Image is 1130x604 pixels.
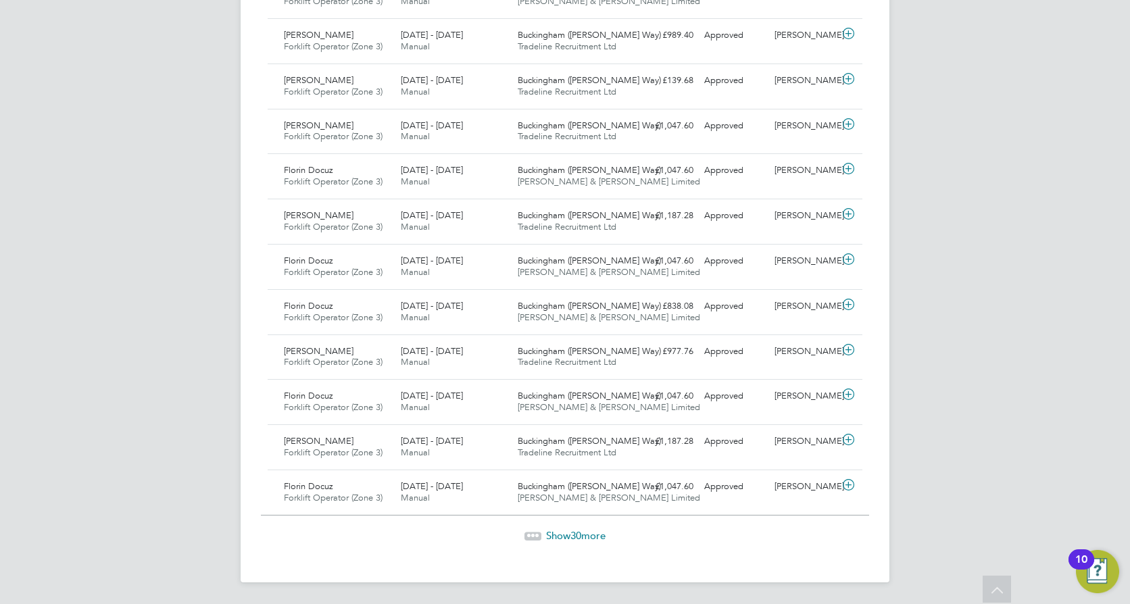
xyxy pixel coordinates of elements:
span: Forklift Operator (Zone 3) [284,492,383,503]
div: [PERSON_NAME] [769,341,839,363]
span: [DATE] - [DATE] [401,209,463,221]
div: Approved [699,295,769,318]
span: Manual [401,130,430,142]
span: [DATE] - [DATE] [401,120,463,131]
div: £139.68 [629,70,699,92]
span: Forklift Operator (Zone 3) [284,266,383,278]
span: Forklift Operator (Zone 3) [284,176,383,187]
span: 30 [570,529,581,542]
div: [PERSON_NAME] [769,205,839,227]
div: £1,047.60 [629,159,699,182]
span: Manual [401,266,430,278]
span: Buckingham ([PERSON_NAME] Way) [518,74,661,86]
span: Show more [546,529,606,542]
span: Tradeline Recruitment Ltd [518,221,616,232]
span: Florin Docuz [284,300,333,311]
span: [DATE] - [DATE] [401,345,463,357]
span: Tradeline Recruitment Ltd [518,130,616,142]
span: Manual [401,176,430,187]
div: £1,047.60 [629,385,699,407]
span: Florin Docuz [284,480,333,492]
div: [PERSON_NAME] [769,115,839,137]
span: [PERSON_NAME] & [PERSON_NAME] Limited [518,492,700,503]
div: Approved [699,205,769,227]
div: £1,047.60 [629,115,699,137]
span: [PERSON_NAME] & [PERSON_NAME] Limited [518,266,700,278]
span: [PERSON_NAME] [284,209,353,221]
span: Forklift Operator (Zone 3) [284,447,383,458]
span: [DATE] - [DATE] [401,390,463,401]
span: Forklift Operator (Zone 3) [284,356,383,368]
span: [PERSON_NAME] [284,29,353,41]
div: Approved [699,159,769,182]
div: Approved [699,430,769,453]
div: 10 [1075,559,1087,577]
span: Tradeline Recruitment Ltd [518,41,616,52]
div: £989.40 [629,24,699,47]
div: Approved [699,115,769,137]
span: Forklift Operator (Zone 3) [284,401,383,413]
div: Approved [699,24,769,47]
span: [DATE] - [DATE] [401,480,463,492]
span: Florin Docuz [284,164,333,176]
span: [DATE] - [DATE] [401,74,463,86]
div: [PERSON_NAME] [769,70,839,92]
span: Manual [401,221,430,232]
span: Tradeline Recruitment Ltd [518,86,616,97]
span: Manual [401,401,430,413]
span: Buckingham ([PERSON_NAME] Way) [518,29,661,41]
span: Buckingham ([PERSON_NAME] Way) [518,345,661,357]
span: Tradeline Recruitment Ltd [518,356,616,368]
div: [PERSON_NAME] [769,159,839,182]
div: [PERSON_NAME] [769,295,839,318]
div: [PERSON_NAME] [769,250,839,272]
span: [PERSON_NAME] [284,435,353,447]
span: Forklift Operator (Zone 3) [284,311,383,323]
span: Florin Docuz [284,255,333,266]
span: Buckingham ([PERSON_NAME] Way) [518,435,661,447]
span: [PERSON_NAME] & [PERSON_NAME] Limited [518,401,700,413]
span: Buckingham ([PERSON_NAME] Way) [518,120,661,131]
button: Open Resource Center, 10 new notifications [1076,550,1119,593]
div: Approved [699,70,769,92]
span: [DATE] - [DATE] [401,300,463,311]
span: Manual [401,447,430,458]
div: £1,047.60 [629,250,699,272]
span: Tradeline Recruitment Ltd [518,447,616,458]
span: Buckingham ([PERSON_NAME] Way) [518,164,661,176]
span: [PERSON_NAME] [284,345,353,357]
span: Manual [401,41,430,52]
span: Buckingham ([PERSON_NAME] Way) [518,480,661,492]
span: [PERSON_NAME] [284,74,353,86]
span: Forklift Operator (Zone 3) [284,41,383,52]
span: Buckingham ([PERSON_NAME] Way) [518,255,661,266]
div: £977.76 [629,341,699,363]
span: Manual [401,311,430,323]
span: [DATE] - [DATE] [401,164,463,176]
span: [PERSON_NAME] & [PERSON_NAME] Limited [518,176,700,187]
div: [PERSON_NAME] [769,476,839,498]
div: £1,047.60 [629,476,699,498]
span: [PERSON_NAME] [284,120,353,131]
div: £838.08 [629,295,699,318]
div: [PERSON_NAME] [769,430,839,453]
div: £1,187.28 [629,430,699,453]
span: [DATE] - [DATE] [401,435,463,447]
div: Approved [699,476,769,498]
span: Forklift Operator (Zone 3) [284,86,383,97]
span: [DATE] - [DATE] [401,29,463,41]
span: Forklift Operator (Zone 3) [284,130,383,142]
span: [PERSON_NAME] & [PERSON_NAME] Limited [518,311,700,323]
span: Manual [401,356,430,368]
div: [PERSON_NAME] [769,24,839,47]
span: Manual [401,86,430,97]
span: Buckingham ([PERSON_NAME] Way) [518,300,661,311]
span: Buckingham ([PERSON_NAME] Way) [518,209,661,221]
div: Approved [699,385,769,407]
span: Buckingham ([PERSON_NAME] Way) [518,390,661,401]
div: £1,187.28 [629,205,699,227]
span: Manual [401,492,430,503]
div: [PERSON_NAME] [769,385,839,407]
div: Approved [699,250,769,272]
span: Forklift Operator (Zone 3) [284,221,383,232]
